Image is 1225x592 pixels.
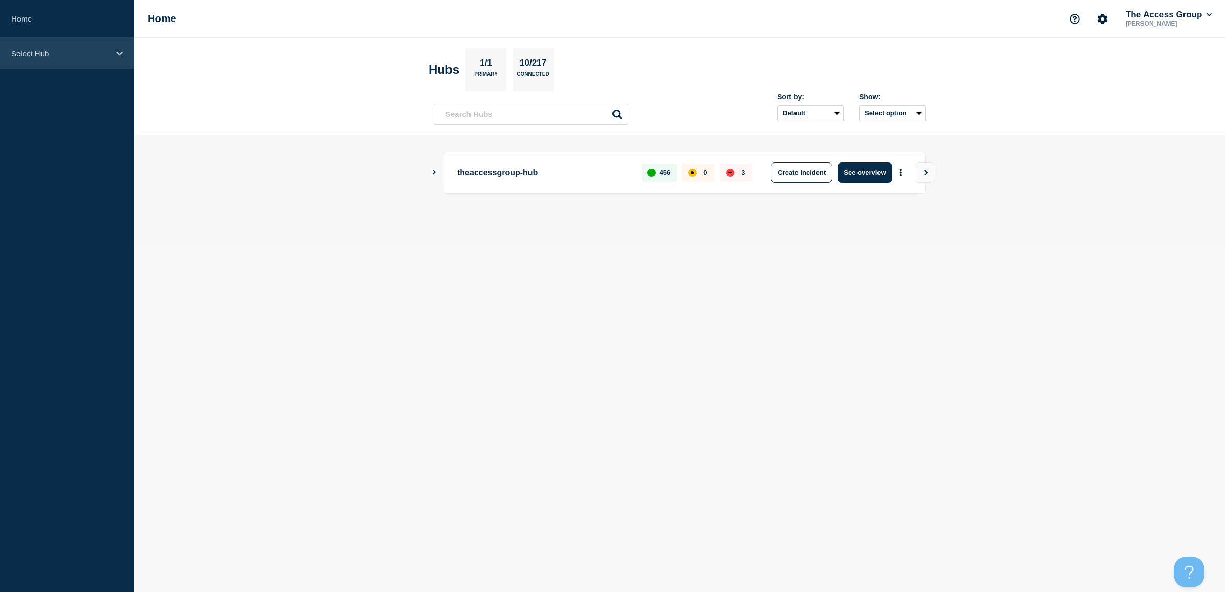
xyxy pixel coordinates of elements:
button: Select option [859,105,926,121]
div: affected [688,169,697,177]
p: 10/217 [516,58,550,71]
p: Primary [474,71,498,82]
p: Select Hub [11,49,110,58]
div: Sort by: [777,93,844,101]
button: Show Connected Hubs [432,169,437,176]
p: 1/1 [476,58,496,71]
div: up [647,169,656,177]
button: Support [1064,8,1086,30]
select: Sort by [777,105,844,121]
h1: Home [148,13,176,25]
p: 3 [741,169,745,176]
div: Show: [859,93,926,101]
button: The Access Group [1124,10,1214,20]
p: 456 [660,169,671,176]
iframe: Help Scout Beacon - Open [1174,557,1204,587]
p: [PERSON_NAME] [1124,20,1214,27]
p: theaccessgroup-hub [457,162,630,183]
p: 0 [703,169,707,176]
button: View [915,162,935,183]
p: Connected [517,71,549,82]
input: Search Hubs [434,104,628,125]
button: More actions [894,163,907,182]
button: Create incident [771,162,832,183]
button: Account settings [1092,8,1113,30]
h2: Hubs [428,63,459,77]
div: down [726,169,734,177]
button: See overview [838,162,892,183]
